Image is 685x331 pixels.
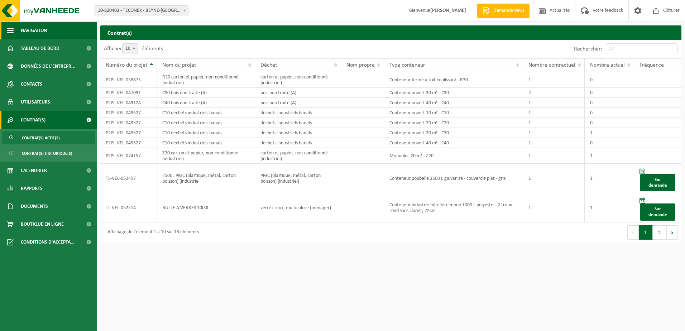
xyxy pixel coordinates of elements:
td: P2PL-VEL-047091 [100,88,157,98]
td: 2500L PMC (plastique, métal, carton boisson) (industrie [157,164,255,193]
div: Affichage de l'élément 1 à 10 sur 13 éléments [104,226,199,239]
span: Contrat(s) historique(s) [22,147,72,160]
span: Tableau de bord [21,39,59,57]
td: BULLE A VERRES 1000L [157,193,255,222]
td: 1 [523,148,585,164]
td: Conteneur ouvert 30 m³ - C30 [384,128,523,138]
span: Déchet [260,62,277,68]
td: C30 bois non traité (A) [157,88,255,98]
span: Nom du projet [162,62,196,68]
td: 0 [585,98,634,108]
a: Contrat(s) historique(s) [2,146,95,160]
td: P2PL-VEL-049527 [100,138,157,148]
button: Next [667,225,678,240]
span: Nombre contractuel [528,62,575,68]
td: bois non traité (A) [255,88,341,98]
td: verre creux, multicolore (ménager) [255,193,341,222]
td: 0 [585,108,634,118]
td: 1 [523,128,585,138]
td: 0 [585,138,634,148]
a: Sur demande [640,203,675,221]
td: 1 [585,148,634,164]
span: Calendrier [21,162,47,179]
td: 1 [585,164,634,193]
span: 10-820403 - TECONEX - BEYNE-HEUSAY [95,5,188,16]
td: 0 [585,72,634,88]
span: Numéro du projet [106,62,147,68]
td: Conteneur fermé à toit coulissant - R30 [384,72,523,88]
td: 1 [523,98,585,108]
span: Contacts [21,75,42,93]
span: Contrat(s) actif(s) [22,131,60,145]
span: Type conteneur [389,62,425,68]
td: Conteneur poubelle 2500 L galvanisé - couvercle plat - gris [384,164,523,193]
button: 1 [639,225,653,240]
td: bois non traité (A) [255,98,341,108]
td: Conteneur ouvert 20 m³ - C20 [384,118,523,128]
span: Nom propre [346,62,375,68]
a: Demande devis [477,4,530,18]
td: 0 [585,88,634,98]
td: P2PL-VEL-074157 [100,148,157,164]
td: 1 [523,72,585,88]
span: 10 [123,44,138,54]
span: Fréquence [640,62,664,68]
td: 2 [523,88,585,98]
a: Sur demande [640,174,675,191]
td: carton et papier, non-conditionné (industriel) [255,72,341,88]
td: Conteneur ouvert 40 m³ - C40 [384,98,523,108]
td: P2PL-VEL-038875 [100,72,157,88]
span: Demande devis [492,7,526,14]
td: P2PL-VEL-049124 [100,98,157,108]
td: déchets industriels banals [255,108,341,118]
span: Documents [21,197,48,215]
h2: Contrat(s) [100,25,681,39]
td: déchets industriels banals [255,128,341,138]
td: Z20 carton et papier, non-conditionné (industriel) [157,148,255,164]
td: 1 [523,108,585,118]
span: Boutique en ligne [21,215,64,233]
td: 1 [585,128,634,138]
a: Contrat(s) actif(s) [2,131,95,144]
td: carton et papier, non-conditionné (industriel) [255,148,341,164]
td: Monobloc 20 m³ - Z20 [384,148,523,164]
td: TL-VEL-052514 [100,193,157,222]
td: déchets industriels banals [255,138,341,148]
td: P2PL-VEL-049527 [100,108,157,118]
span: Nombre actuel [590,62,625,68]
span: Conditions d'accepta... [21,233,75,251]
td: 1 [523,118,585,128]
span: Navigation [21,21,47,39]
td: C10 déchets industriels banals [157,118,255,128]
label: Afficher éléments [104,46,163,52]
span: Données de l'entrepr... [21,57,76,75]
td: 1 [523,193,585,222]
td: 1 [523,164,585,193]
td: Conteneur ouvert 30 m³ - C30 [384,88,523,98]
td: R30 carton et papier, non-conditionné (industriel) [157,72,255,88]
td: Conteneur industrie hôtelière mono 1000 L polyester -2 troux rond sans clapet, 22cm [384,193,523,222]
td: Conteneur ouvert 10 m³ - C10 [384,108,523,118]
td: 0 [585,118,634,128]
span: Rapports [21,179,43,197]
td: PMC (plastique, métal, carton boisson) (industriel) [255,164,341,193]
span: 10 [122,43,138,54]
td: P2PL-VEL-049527 [100,118,157,128]
td: 1 [585,193,634,222]
span: 10-820403 - TECONEX - BEYNE-HEUSAY [95,6,188,16]
td: C10 déchets industriels banals [157,138,255,148]
td: C40 bois non traité (A) [157,98,255,108]
td: TL-VEL-052497 [100,164,157,193]
span: Utilisateurs [21,93,50,111]
td: Conteneur ouvert 40 m³ - C40 [384,138,523,148]
label: Rechercher: [574,46,602,52]
button: Previous [627,225,639,240]
td: C10 déchets industriels banals [157,128,255,138]
span: Contrat(s) [21,111,45,129]
td: P2PL-VEL-049527 [100,128,157,138]
button: 2 [653,225,667,240]
td: C10 déchets industriels banals [157,108,255,118]
strong: [PERSON_NAME] [430,8,466,13]
td: déchets industriels banals [255,118,341,128]
td: 1 [523,138,585,148]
